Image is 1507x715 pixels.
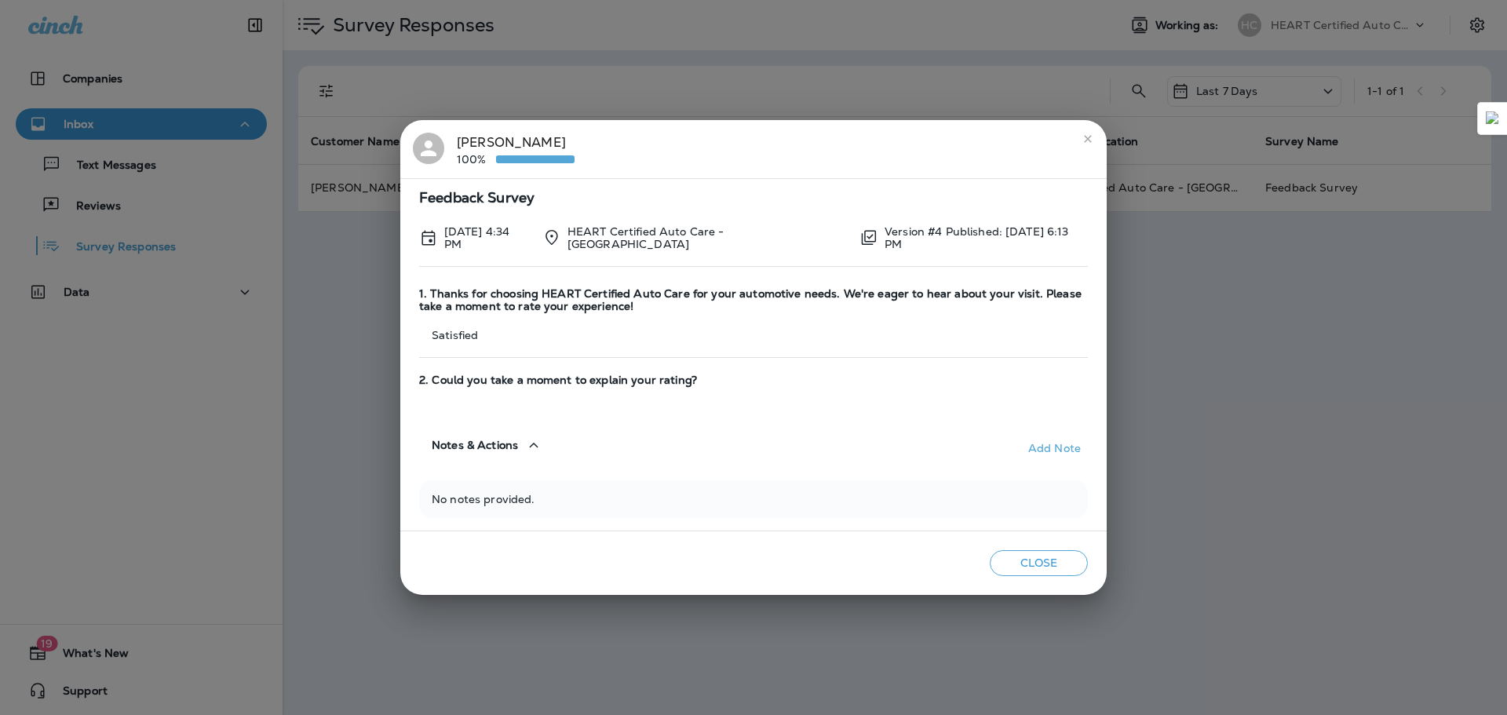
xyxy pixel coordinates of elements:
[885,225,1088,250] p: Version #4 Published: [DATE] 6:13 PM
[419,329,1088,341] p: Satisfied
[419,287,1088,314] span: 1. Thanks for choosing HEART Certified Auto Care for your automotive needs. We're eager to hear a...
[419,423,556,468] button: Notes & Actions
[432,493,1075,505] p: No notes provided.
[1486,111,1500,126] img: Detect Auto
[1075,126,1100,151] button: close
[457,153,496,166] p: 100%
[419,192,1088,205] span: Feedback Survey
[1021,436,1088,461] button: Add Note
[444,225,530,250] p: Oct 2, 2025 4:34 PM
[457,133,575,166] div: [PERSON_NAME]
[567,225,848,250] p: HEART Certified Auto Care - [GEOGRAPHIC_DATA]
[419,374,1088,387] span: 2. Could you take a moment to explain your rating?
[1028,442,1081,454] div: Add Note
[990,550,1088,576] button: Close
[432,439,518,452] span: Notes & Actions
